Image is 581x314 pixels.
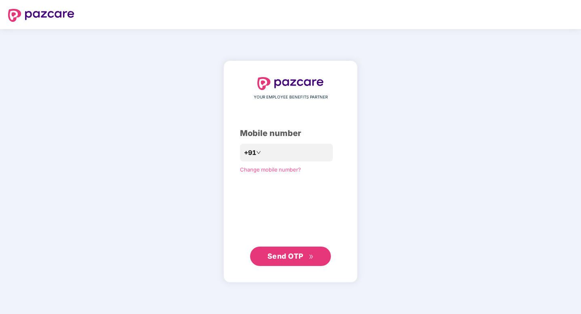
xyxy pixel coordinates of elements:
[254,94,328,100] span: YOUR EMPLOYEE BENEFITS PARTNER
[267,252,303,260] span: Send OTP
[244,148,256,158] span: +91
[256,150,261,155] span: down
[240,166,301,173] a: Change mobile number?
[309,254,314,260] span: double-right
[250,247,331,266] button: Send OTPdouble-right
[240,127,341,140] div: Mobile number
[8,9,74,22] img: logo
[257,77,324,90] img: logo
